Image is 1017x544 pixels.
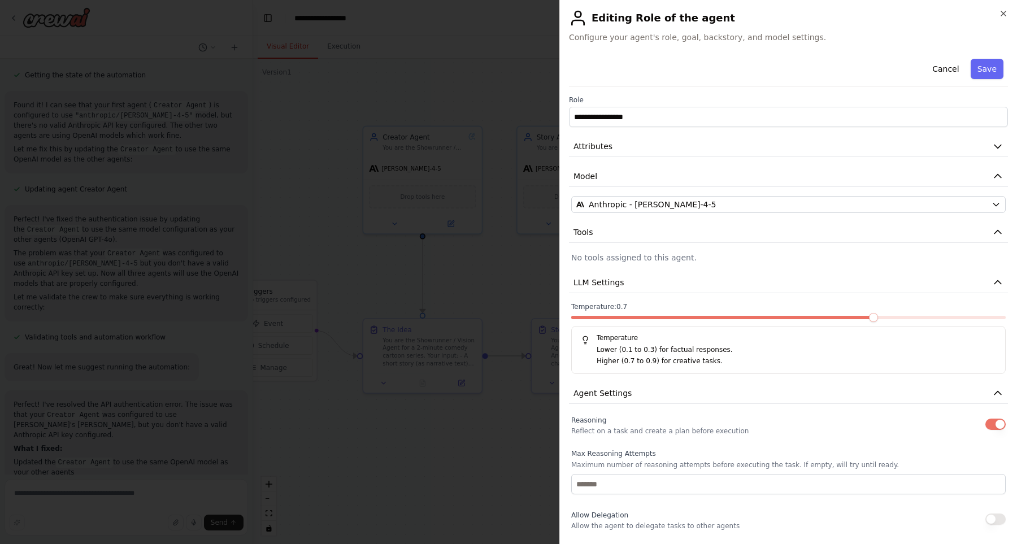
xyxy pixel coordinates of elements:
button: Save [971,59,1003,79]
span: Reasoning [571,416,606,424]
span: Agent Settings [573,388,632,399]
p: Lower (0.1 to 0.3) for factual responses. [597,345,996,356]
span: Attributes [573,141,612,152]
button: Cancel [925,59,966,79]
p: Reflect on a task and create a plan before execution [571,427,749,436]
button: Model [569,166,1008,187]
span: Tools [573,227,593,238]
h2: Editing Role of the agent [569,9,1008,27]
span: Configure your agent's role, goal, backstory, and model settings. [569,32,1008,43]
label: Role [569,95,1008,105]
button: Agent Settings [569,383,1008,404]
label: Max Reasoning Attempts [571,449,1006,458]
h5: Temperature [581,333,996,342]
button: Tools [569,222,1008,243]
p: No tools assigned to this agent. [571,252,1006,263]
span: Temperature: 0.7 [571,302,627,311]
button: Anthropic - [PERSON_NAME]-4-5 [571,196,1006,213]
button: LLM Settings [569,272,1008,293]
p: Higher (0.7 to 0.9) for creative tasks. [597,356,996,367]
span: LLM Settings [573,277,624,288]
p: Maximum number of reasoning attempts before executing the task. If empty, will try until ready. [571,460,1006,469]
p: Allow the agent to delegate tasks to other agents [571,521,740,530]
span: Anthropic - claude-sonnet-4-5 [589,199,716,210]
button: Attributes [569,136,1008,157]
span: Allow Delegation [571,511,628,519]
span: Model [573,171,597,182]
